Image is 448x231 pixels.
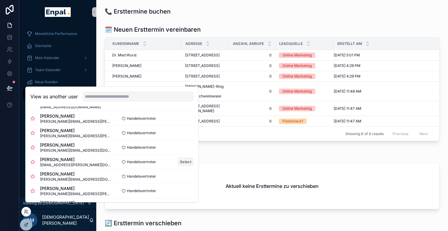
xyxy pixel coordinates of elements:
[40,142,112,148] span: [PERSON_NAME]
[42,214,89,226] p: [DEMOGRAPHIC_DATA][PERSON_NAME]
[23,201,84,206] span: Viewing as [DEMOGRAPHIC_DATA]
[23,52,93,63] a: Mein Kalender
[23,161,93,172] a: Über mich
[19,24,96,180] div: scrollable content
[185,74,220,79] span: [STREET_ADDRESS]
[105,7,171,16] h1: 📞 Ersttermine buchen
[283,119,303,124] div: Posteinwurf
[23,137,93,148] a: [PERSON_NAME]
[35,43,51,48] span: Startseite
[334,119,431,124] a: [DATE] 11:47 AM
[112,53,178,58] a: Dr. Med Wurst
[279,52,330,58] a: Online Marketing
[334,74,360,79] span: [DATE] 4:29 PM
[283,52,312,58] div: Online Marketing
[127,160,156,164] span: Handelsvertreter
[185,119,225,124] a: [STREET_ADDRESS]
[40,113,112,119] span: [PERSON_NAME]
[233,63,272,68] a: 0
[23,28,93,39] a: Monatliche Performance
[35,80,58,84] span: Neue Kunden
[112,63,178,68] a: [PERSON_NAME]
[23,40,93,51] a: Startseite
[185,53,220,58] span: [STREET_ADDRESS]
[113,41,139,46] span: Kundenname
[233,74,272,79] a: 0
[334,89,431,94] a: [DATE] 11:48 AM
[35,31,77,36] span: Monatliche Performance
[279,89,330,94] a: Online Marketing
[40,105,110,109] span: [EMAIL_ADDRESS][DOMAIN_NAME]
[334,106,431,111] a: [DATE] 11:47 AM
[233,119,272,124] a: 0
[23,149,93,160] a: Wissensdatenbank
[105,25,201,34] h1: 🗓️ Neuen Ersttermin vereinbaren
[127,145,156,150] span: Handelsvertreter
[334,63,431,68] a: [DATE] 4:29 PM
[185,119,220,124] span: [STREET_ADDRESS]
[112,63,141,68] span: [PERSON_NAME]
[112,74,178,79] a: [PERSON_NAME]
[345,131,384,136] span: Showing 6 of 6 results
[334,53,360,58] span: [DATE] 5:01 PM
[30,93,78,100] h2: View as another user
[40,200,101,206] span: [PERSON_NAME]
[40,171,112,177] span: [PERSON_NAME]
[23,65,93,75] a: Team Kalender
[40,177,112,182] span: [PERSON_NAME][EMAIL_ADDRESS][DOMAIN_NAME]
[279,63,330,68] a: Online Marketing
[185,41,202,46] span: Adresse
[185,74,225,79] a: [STREET_ADDRESS]
[35,68,61,72] span: Team Kalender
[334,119,361,124] span: [DATE] 11:47 AM
[112,74,141,79] span: [PERSON_NAME]
[283,106,312,111] div: Online Marketing
[283,63,312,68] div: Online Marketing
[283,89,312,94] div: Online Marketing
[127,131,156,135] span: Handelsvertreter
[40,148,112,153] span: [PERSON_NAME][EMAIL_ADDRESS][DOMAIN_NAME]
[233,106,272,111] a: 0
[127,174,156,179] span: Handelsvertreter
[334,106,361,111] span: [DATE] 11:47 AM
[105,219,181,227] h1: 🔄️ Ersttermin verschieben
[334,89,361,94] span: [DATE] 11:48 AM
[334,74,431,79] a: [DATE] 4:29 PM
[279,74,330,79] a: Online Marketing
[127,116,156,121] span: Handelsvertreter
[40,119,112,124] span: [PERSON_NAME][EMAIL_ADDRESS][PERSON_NAME][DOMAIN_NAME]
[279,106,330,111] a: Online Marketing
[40,185,112,191] span: [PERSON_NAME]
[23,77,93,87] a: Neue Kunden
[279,41,303,46] span: Leadquelle
[226,182,319,190] h2: Aktuell keine Ersttermine zu verschieben
[334,53,431,58] a: [DATE] 5:01 PM
[40,128,112,134] span: [PERSON_NAME]
[185,104,225,113] a: [STREET_ADDRESS] [PERSON_NAME]
[233,53,272,58] a: 0
[185,53,225,58] a: [STREET_ADDRESS]
[40,157,112,163] span: [PERSON_NAME]
[40,163,112,167] span: [EMAIL_ADDRESS][PERSON_NAME][DOMAIN_NAME]
[334,63,360,68] span: [DATE] 4:29 PM
[45,7,70,17] img: App logo
[35,55,60,60] span: Mein Kalender
[40,134,112,138] span: [PERSON_NAME][EMAIL_ADDRESS][PERSON_NAME][DOMAIN_NAME]
[233,89,272,94] span: 0
[40,191,112,196] span: [PERSON_NAME][EMAIL_ADDRESS][PERSON_NAME][DOMAIN_NAME]
[337,41,362,46] span: Erstellt am
[185,84,225,99] a: [PERSON_NAME]-Ring 8d 14548 Schwielowsee
[233,41,264,46] span: Anzahl Anrufe
[127,188,156,193] span: Handelsvertreter
[283,74,312,79] div: Online Marketing
[112,53,137,58] span: Dr. Med Wurst
[178,157,193,166] button: Select
[185,63,220,68] span: [STREET_ADDRESS]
